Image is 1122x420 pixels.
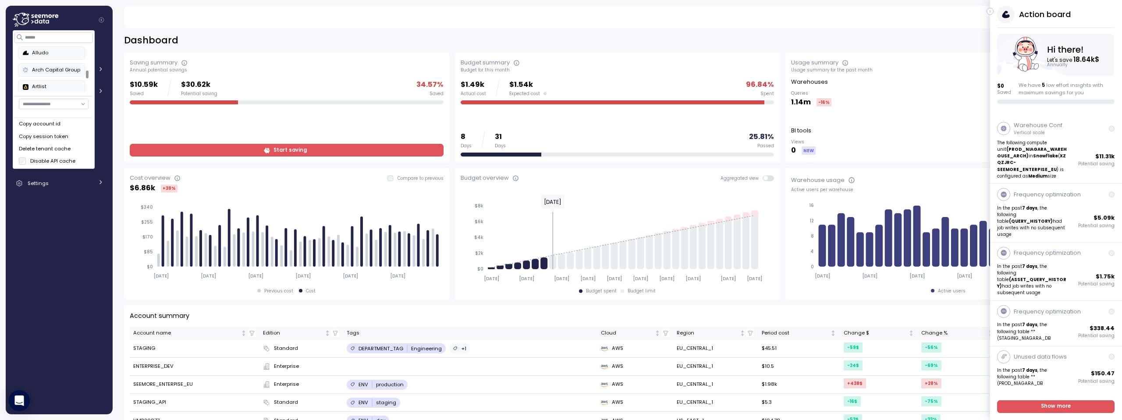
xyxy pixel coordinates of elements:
p: $30.62k [181,79,217,91]
td: EU_CENTRAL_1 [673,340,758,358]
p: In the past , the following table had job writes with no subsequent usage [998,263,1068,296]
p: Potential saving [1079,223,1115,229]
tspan: $0 [477,266,483,272]
div: Days [495,143,506,149]
tspan: $255 [141,219,153,225]
h3: Action board [1019,9,1071,20]
tspan: [DATE] [296,273,311,279]
p: 34.57 % [416,79,444,91]
a: Unused data flowsIn the past7 days, the following table **(PROD_NIAGARA_DB$150.47Potential saving [990,346,1122,392]
a: Discovery [9,105,109,122]
text: Let's save [1048,55,1100,64]
a: Dashboard [9,40,109,57]
tspan: [DATE] [910,273,925,279]
strong: 7 days [1023,263,1038,269]
td: $10.5 [758,358,840,376]
tspan: $4k [474,235,483,240]
tspan: [DATE] [391,273,406,279]
div: Saving summary [130,58,178,67]
label: Disable API cache [26,157,76,164]
img: 68790ce639d2d68da1992664.PNG [23,67,28,73]
div: AWS [601,399,670,406]
div: Change $ [844,329,907,337]
span: Enterprise [274,363,299,370]
p: $ 11.31k [1096,152,1115,161]
div: Days [461,143,472,149]
tspan: $170 [142,234,153,240]
div: Tags [347,329,594,337]
th: Period costNot sorted [758,327,840,340]
strong: Snowflake [1033,153,1058,159]
tspan: [DATE] [518,276,534,281]
tspan: [DATE] [483,276,499,281]
div: Region [677,329,738,337]
div: Change % [921,329,986,337]
div: Not sorted [908,330,914,336]
p: Potential saving [1079,281,1115,287]
span: Standard [274,345,298,352]
p: BI tools [791,126,811,135]
span: 5 [1042,82,1045,89]
tspan: 12 [810,218,814,224]
p: 31 [495,131,506,143]
span: Start saving [273,144,307,156]
tspan: 16 [810,203,814,208]
tspan: [DATE] [153,273,169,279]
tspan: [DATE] [606,276,621,281]
tspan: $85 [143,249,153,255]
th: Account nameNot sorted [130,327,260,340]
div: AWS [601,381,670,388]
th: EditionNot sorted [259,327,343,340]
h2: Dashboard [124,34,178,47]
strong: Medium [1029,173,1048,179]
div: Potential saving [181,91,217,97]
div: -69 % [921,360,941,370]
span: Enterprise [274,381,299,388]
p: $ 5.09k [1094,214,1115,222]
div: Passed [757,143,774,149]
div: Delete tenant cache [19,145,89,153]
p: Potential saving [1079,333,1115,339]
th: RegionNot sorted [673,327,758,340]
div: Spent [760,91,774,97]
p: Warehouses [791,78,828,86]
tspan: [DATE] [685,276,701,281]
strong: 7 days [1023,322,1038,327]
tspan: $0 [146,264,153,270]
p: $1.49k [461,79,486,91]
div: +28 % [921,378,941,388]
div: Arch Capital Group [23,66,80,74]
p: In the past , the following table **(PROD_NIAGARA_DB [998,367,1068,387]
div: Account name [133,329,240,337]
p: Account summary [130,311,189,321]
td: STAGING [130,340,260,358]
tspan: [DATE] [580,276,595,281]
p: Queries [791,90,831,96]
strong: 7 days [1023,205,1038,211]
div: Period cost [762,329,829,337]
p: Potential saving [1079,378,1115,384]
a: Frequency optimizationIn the past7 days, the following table(ASSET_QUERY_HISTORY)had job writes w... [990,242,1122,301]
span: Expected cost [509,91,540,97]
a: Frequency optimizationIn the past7 days, the following table **(STAGING_NIAGARA_DB$338.44Potentia... [990,301,1122,346]
div: Cloud [601,329,653,337]
p: In the past , the following table **(STAGING_NIAGARA_DB [998,321,1068,341]
div: Budget spent [586,288,617,294]
a: Warehouse Conf.Vertical scaleThe following compute unit(PROD_NIAGARA_WAREHOUSE_ARCH)inSnowflake(X... [990,117,1122,184]
p: production [376,381,404,388]
div: Copy account id [19,120,89,128]
div: -16 $ [844,396,861,406]
div: Open Intercom Messenger [9,390,30,411]
a: Start saving [130,144,444,157]
th: Change %Not sorted [918,327,997,340]
tspan: 8 [811,233,814,239]
div: Budget limit [628,288,656,294]
p: Engineering [411,345,442,352]
p: Compare to previous [398,175,444,182]
td: EU_CENTRAL_1 [673,376,758,394]
span: Standard [274,399,298,406]
p: Vertical scale [1014,130,1064,136]
p: 96.84 % [746,79,774,91]
div: Usage summary [791,58,838,67]
tspan: [DATE] [721,276,736,281]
